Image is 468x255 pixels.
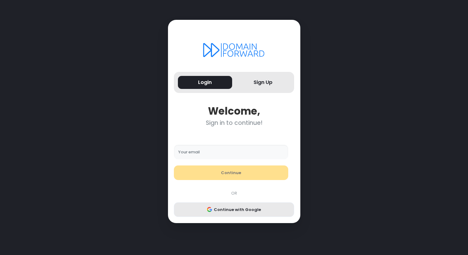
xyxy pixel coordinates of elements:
div: OR [171,190,297,196]
button: Sign Up [236,76,290,89]
button: Login [178,76,232,89]
div: Sign in to continue! [174,119,294,126]
button: Continue with Google [174,202,294,217]
div: Welcome, [174,105,294,117]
